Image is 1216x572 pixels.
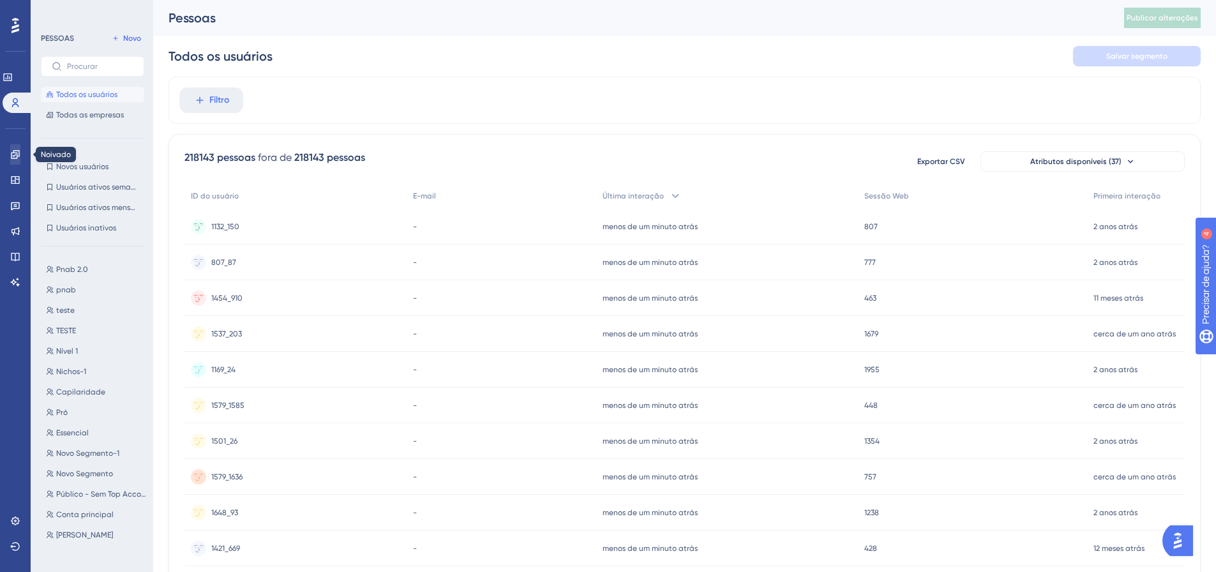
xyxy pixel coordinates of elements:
[864,401,878,410] font: 448
[41,303,152,318] button: teste
[123,34,141,43] font: Novo
[56,531,113,539] font: [PERSON_NAME]
[864,437,880,446] font: 1354
[603,222,698,231] font: menos de um minuto atrás
[1162,522,1201,560] iframe: Iniciador do Assistente de IA do UserGuiding
[184,151,214,163] font: 218143
[864,192,909,200] font: Sessão Web
[41,527,152,543] button: [PERSON_NAME]
[211,544,240,553] font: 1421_669
[56,408,68,417] font: Pró
[209,94,229,105] font: Filtro
[603,437,698,446] font: menos de um minuto atrás
[41,466,152,481] button: Novo Segmento
[1093,365,1137,374] font: 2 anos atrás
[1093,329,1176,338] font: cerca de um ano atrás
[41,179,144,195] button: Usuários ativos semanais
[1093,437,1137,446] font: 2 anos atrás
[294,151,324,163] font: 218143
[864,222,878,231] font: 807
[56,223,116,232] font: Usuários inativos
[413,192,436,200] font: E-mail
[169,49,273,64] font: Todos os usuários
[67,62,133,71] input: Procurar
[41,323,152,338] button: TESTE
[56,367,86,376] font: Nichos-1
[217,151,255,163] font: pessoas
[909,151,973,172] button: Exportar CSV
[980,151,1185,172] button: Atributos disponíveis (37)
[1124,8,1201,28] button: Publicar alterações
[413,329,417,338] font: -
[864,544,877,553] font: 428
[603,401,698,410] font: menos de um minuto atrás
[211,508,238,517] font: 1648_93
[41,200,144,215] button: Usuários ativos mensais
[56,388,105,396] font: Capilaridade
[1093,258,1137,267] font: 2 anos atrás
[864,294,876,303] font: 463
[56,326,76,335] font: TESTE
[413,508,417,517] font: -
[1106,52,1167,61] font: Salvar segmento
[56,162,109,171] font: Novos usuários
[211,258,236,267] font: 807_87
[603,365,698,374] font: menos de um minuto atrás
[1093,544,1145,553] font: 12 meses atrás
[1093,294,1143,303] font: 11 meses atrás
[864,365,880,374] font: 1955
[211,329,242,338] font: 1537_203
[41,34,74,43] font: PESSOAS
[603,544,698,553] font: menos de um minuto atrás
[56,428,89,437] font: Essencial
[603,329,698,338] font: menos de um minuto atrás
[169,10,216,26] font: Pessoas
[864,472,876,481] font: 757
[119,8,123,15] font: 4
[1093,401,1176,410] font: cerca de um ano atrás
[41,343,152,359] button: Nível 1
[258,151,292,163] font: fora de
[211,472,243,481] font: 1579_1636
[56,510,114,519] font: Conta principal
[41,107,144,123] button: Todas as empresas
[41,486,152,502] button: Público - Sem Top Account
[56,469,113,478] font: Novo Segmento
[41,282,152,297] button: pnab
[56,110,124,119] font: Todas as empresas
[413,222,417,231] font: -
[1093,222,1137,231] font: 2 anos atrás
[1093,472,1176,481] font: cerca de um ano atrás
[56,285,76,294] font: pnab
[864,329,878,338] font: 1679
[56,347,78,356] font: Nível 1
[179,87,243,113] button: Filtro
[211,222,239,231] font: 1132_150
[603,294,698,303] font: menos de um minuto atrás
[1030,157,1122,166] font: Atributos disponíveis (37)
[413,294,417,303] font: -
[41,87,144,102] button: Todos os usuários
[56,265,88,274] font: Pnab 2.0
[56,490,153,499] font: Público - Sem Top Account
[56,183,146,192] font: Usuários ativos semanais
[413,401,417,410] font: -
[603,258,698,267] font: menos de um minuto atrás
[41,507,152,522] button: Conta principal
[603,508,698,517] font: menos de um minuto atrás
[41,364,152,379] button: Nichos-1
[603,472,698,481] font: menos de um minuto atrás
[56,306,75,315] font: teste
[327,151,365,163] font: pessoas
[211,365,236,374] font: 1169_24
[917,157,965,166] font: Exportar CSV
[109,31,144,46] button: Novo
[413,258,417,267] font: -
[1127,13,1198,22] font: Publicar alterações
[56,90,117,99] font: Todos os usuários
[41,446,152,461] button: Novo Segmento-1
[191,192,239,200] font: ID do usuário
[211,437,237,446] font: 1501_26
[41,262,152,277] button: Pnab 2.0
